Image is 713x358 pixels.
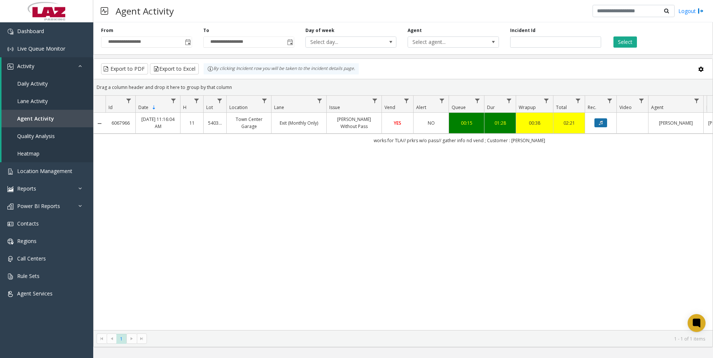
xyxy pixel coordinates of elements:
[453,119,480,127] a: 00:15
[17,28,44,35] span: Dashboard
[17,220,39,227] span: Contacts
[7,169,13,175] img: 'icon'
[7,186,13,192] img: 'icon'
[408,27,422,34] label: Agent
[305,27,334,34] label: Day of week
[204,63,359,74] div: By clicking Incident row you will be taken to the incident details page.
[7,274,13,279] img: 'icon'
[109,104,113,111] span: Id
[1,127,93,145] a: Quality Analysis
[1,145,93,162] a: Heatmap
[150,63,199,74] button: Export to Excel
[183,104,186,111] span: H
[274,104,284,111] span: Lane
[17,185,36,192] span: Reports
[384,104,395,111] span: Vend
[7,64,13,70] img: 'icon'
[140,116,176,130] a: [DATE] 11:16:04 AM
[7,221,13,227] img: 'icon'
[17,80,48,87] span: Daily Activity
[203,27,209,34] label: To
[613,36,637,48] button: Select
[17,132,55,140] span: Quality Analysis
[556,104,567,111] span: Total
[169,96,179,106] a: Date Filter Menu
[619,104,632,111] span: Video
[101,63,148,74] button: Export to PDF
[437,96,447,106] a: Alert Filter Menu
[653,119,699,127] a: [PERSON_NAME]
[94,96,713,330] div: Data table
[1,57,93,75] a: Activity
[1,110,93,127] a: Agent Activity
[116,334,126,344] span: Page 1
[17,237,37,244] span: Regions
[452,104,466,111] span: Queue
[472,96,483,106] a: Queue Filter Menu
[17,290,53,297] span: Agent Services
[637,96,647,106] a: Video Filter Menu
[94,121,106,127] a: Collapse Details
[394,120,401,126] span: YES
[541,96,552,106] a: Wrapup Filter Menu
[7,46,13,52] img: 'icon'
[588,104,596,111] span: Rec.
[151,105,157,111] span: Sortable
[329,104,340,111] span: Issue
[306,37,378,47] span: Select day...
[206,104,213,111] span: Lot
[315,96,325,106] a: Lane Filter Menu
[208,119,222,127] a: 540339
[521,119,549,127] a: 00:38
[215,96,225,106] a: Lot Filter Menu
[17,202,60,210] span: Power BI Reports
[1,92,93,110] a: Lane Activity
[1,75,93,92] a: Daily Activity
[386,119,409,127] a: YES
[698,7,704,15] img: logout
[7,239,13,244] img: 'icon'
[17,45,65,52] span: Live Queue Monitor
[101,2,108,20] img: pageIcon
[17,63,34,70] span: Activity
[276,119,322,127] a: Exit (Monthly Only)
[370,96,380,106] a: Issue Filter Menu
[7,29,13,35] img: 'icon'
[678,7,704,15] a: Logout
[510,27,535,34] label: Incident Id
[408,37,480,47] span: Select agent...
[112,2,178,20] h3: Agent Activity
[185,119,199,127] a: 11
[17,98,48,105] span: Lane Activity
[504,96,514,106] a: Dur Filter Menu
[207,66,213,72] img: infoIcon.svg
[573,96,583,106] a: Total Filter Menu
[7,204,13,210] img: 'icon'
[183,37,192,47] span: Toggle popup
[651,104,663,111] span: Agent
[124,96,134,106] a: Id Filter Menu
[605,96,615,106] a: Rec. Filter Menu
[101,27,113,34] label: From
[260,96,270,106] a: Location Filter Menu
[558,119,580,127] a: 02:21
[331,116,377,130] a: [PERSON_NAME] Without Pass
[7,291,13,297] img: 'icon'
[286,37,294,47] span: Toggle popup
[94,81,713,94] div: Drag a column header and drop it here to group by that column
[192,96,202,106] a: H Filter Menu
[17,150,40,157] span: Heatmap
[151,336,705,342] kendo-pager-info: 1 - 1 of 1 items
[487,104,495,111] span: Dur
[489,119,511,127] a: 01:28
[231,116,267,130] a: Town Center Garage
[138,104,148,111] span: Date
[7,256,13,262] img: 'icon'
[692,96,702,106] a: Agent Filter Menu
[519,104,536,111] span: Wrapup
[110,119,131,127] a: 6067966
